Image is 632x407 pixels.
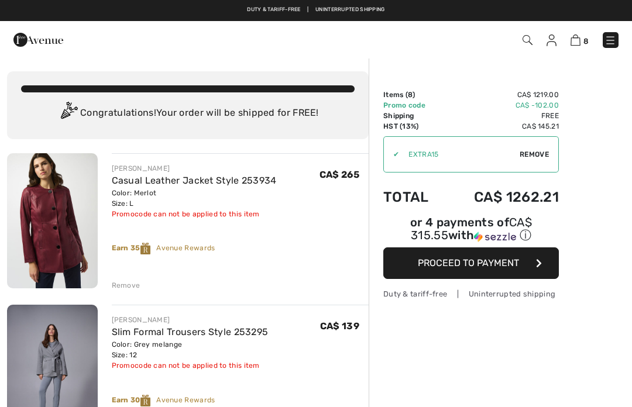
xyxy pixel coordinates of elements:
img: Search [523,35,533,45]
td: CA$ 1262.21 [444,177,559,217]
div: Color: Grey melange Size: 12 [112,339,269,360]
div: [PERSON_NAME] [112,315,269,325]
td: HST (13%) [383,121,444,132]
span: 8 [408,91,413,99]
td: Items ( ) [383,89,444,100]
div: Promocode can not be applied to this item [112,360,269,371]
img: My Info [547,35,557,46]
div: Color: Merlot Size: L [112,188,277,209]
div: ✔ [384,149,399,160]
div: Promocode can not be applied to this item [112,209,277,219]
img: 1ère Avenue [13,28,63,51]
div: Avenue Rewards [112,395,369,406]
td: CA$ -102.00 [444,100,559,111]
span: CA$ 265 [320,169,359,180]
a: Casual Leather Jacket Style 253934 [112,175,277,186]
td: Shipping [383,111,444,121]
td: Total [383,177,444,217]
a: 1ère Avenue [13,33,63,44]
div: Duty & tariff-free | Uninterrupted shipping [383,288,559,299]
div: Congratulations! Your order will be shipped for FREE! [21,102,355,125]
span: CA$ 315.55 [411,215,532,242]
div: Avenue Rewards [112,243,369,254]
span: CA$ 139 [320,320,359,332]
div: or 4 payments of with [383,217,559,243]
img: Reward-Logo.svg [140,395,151,406]
span: Remove [520,149,549,160]
td: Free [444,111,559,121]
strong: Earn 35 [112,244,157,252]
img: Reward-Logo.svg [140,243,151,254]
div: Remove [112,280,140,291]
img: Casual Leather Jacket Style 253934 [7,153,98,288]
input: Promo code [399,137,520,172]
button: Proceed to Payment [383,247,559,279]
a: Slim Formal Trousers Style 253295 [112,326,269,337]
div: or 4 payments ofCA$ 315.55withSezzle Click to learn more about Sezzle [383,217,559,247]
div: [PERSON_NAME] [112,163,277,174]
td: Promo code [383,100,444,111]
img: Sezzle [474,232,516,242]
td: CA$ 145.21 [444,121,559,132]
td: CA$ 1219.00 [444,89,559,100]
span: Proceed to Payment [418,257,519,268]
span: 8 [583,37,589,46]
img: Menu [604,35,616,46]
a: 8 [571,33,589,47]
strong: Earn 30 [112,396,157,404]
img: Congratulation2.svg [57,102,80,125]
img: Shopping Bag [571,35,581,46]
